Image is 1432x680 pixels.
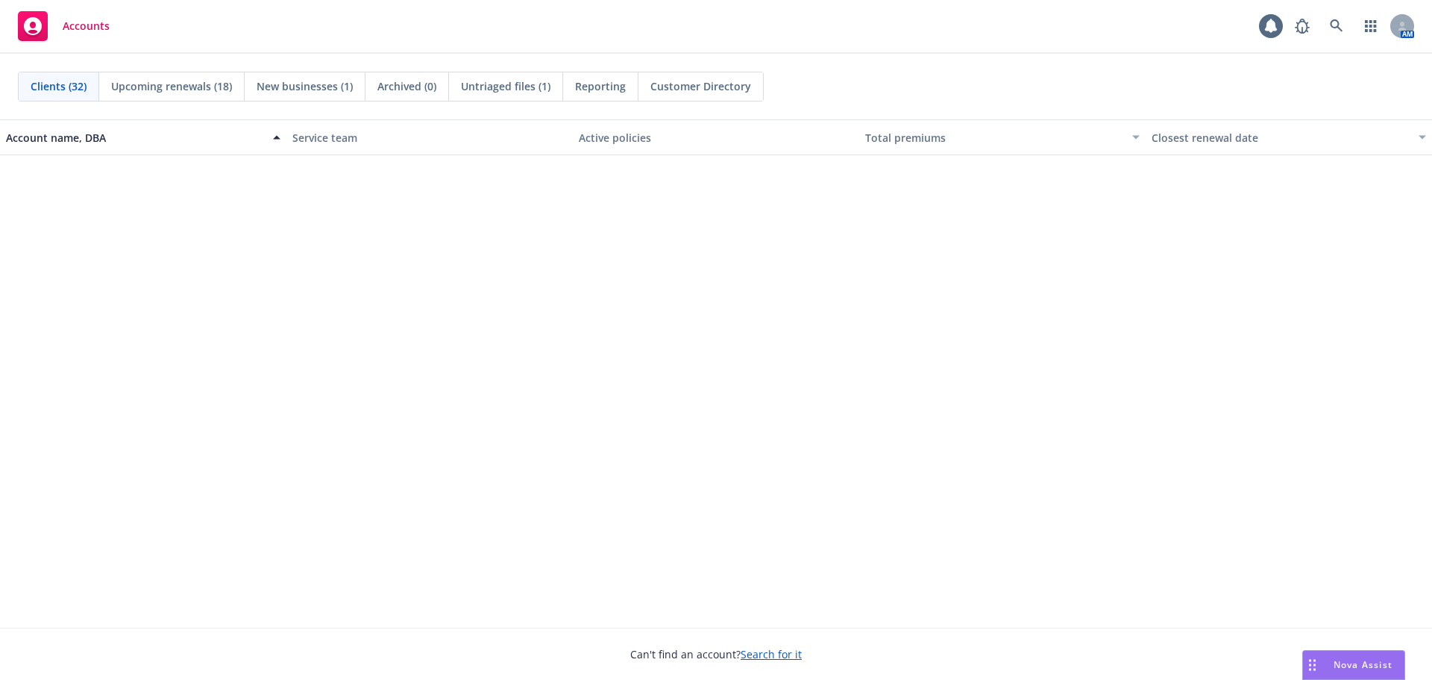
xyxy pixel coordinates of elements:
a: Report a Bug [1287,11,1317,41]
a: Search for it [741,647,802,661]
div: Account name, DBA [6,130,264,146]
span: Reporting [575,78,626,94]
span: Clients (32) [31,78,87,94]
a: Switch app [1356,11,1386,41]
div: Total premiums [865,130,1123,146]
a: Search [1322,11,1351,41]
button: Total premiums [859,119,1146,155]
span: Customer Directory [650,78,751,94]
span: Accounts [63,20,110,32]
div: Active policies [579,130,853,146]
button: Service team [286,119,573,155]
button: Closest renewal date [1146,119,1432,155]
span: New businesses (1) [257,78,353,94]
div: Closest renewal date [1152,130,1410,146]
button: Active policies [573,119,859,155]
span: Can't find an account? [630,646,802,662]
span: Nova Assist [1334,658,1392,671]
div: Service team [292,130,567,146]
div: Drag to move [1303,651,1322,679]
button: Nova Assist [1302,650,1405,680]
span: Upcoming renewals (18) [111,78,232,94]
span: Untriaged files (1) [461,78,550,94]
a: Accounts [12,5,116,47]
span: Archived (0) [377,78,436,94]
